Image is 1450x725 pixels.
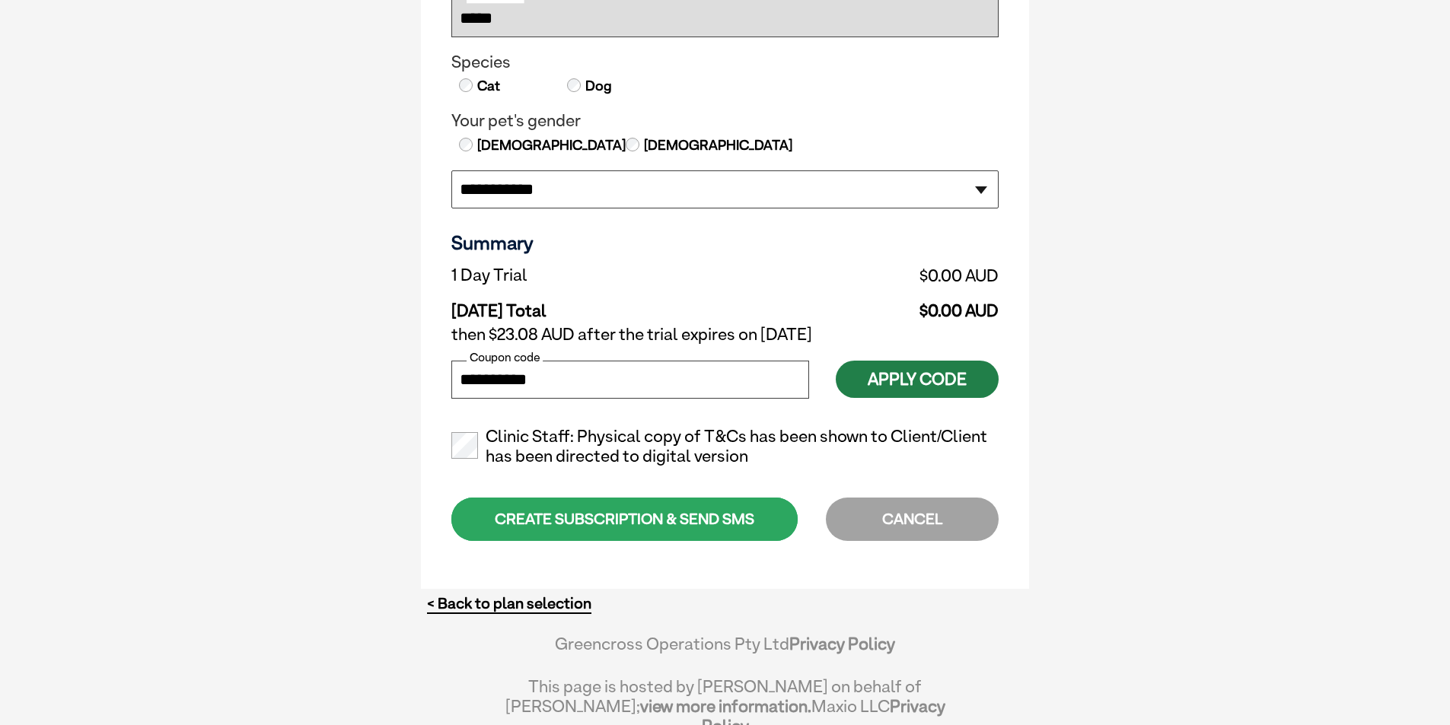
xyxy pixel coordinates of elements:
[836,361,999,398] button: Apply Code
[451,111,999,131] legend: Your pet's gender
[427,594,591,613] a: < Back to plan selection
[789,634,895,653] a: Privacy Policy
[749,262,999,289] td: $0.00 AUD
[749,289,999,321] td: $0.00 AUD
[451,52,999,72] legend: Species
[451,427,999,466] label: Clinic Staff: Physical copy of T&Cs has been shown to Client/Client has been directed to digital ...
[451,262,749,289] td: 1 Day Trial
[640,696,811,716] a: view more information.
[451,498,798,541] div: CREATE SUBSCRIPTION & SEND SMS
[505,634,945,669] div: Greencross Operations Pty Ltd
[451,321,999,348] td: then $23.08 AUD after the trial expires on [DATE]
[826,498,999,541] div: CANCEL
[451,231,999,254] h3: Summary
[451,289,749,321] td: [DATE] Total
[451,432,478,459] input: Clinic Staff: Physical copy of T&Cs has been shown to Client/Client has been directed to digital ...
[467,351,543,364] label: Coupon code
